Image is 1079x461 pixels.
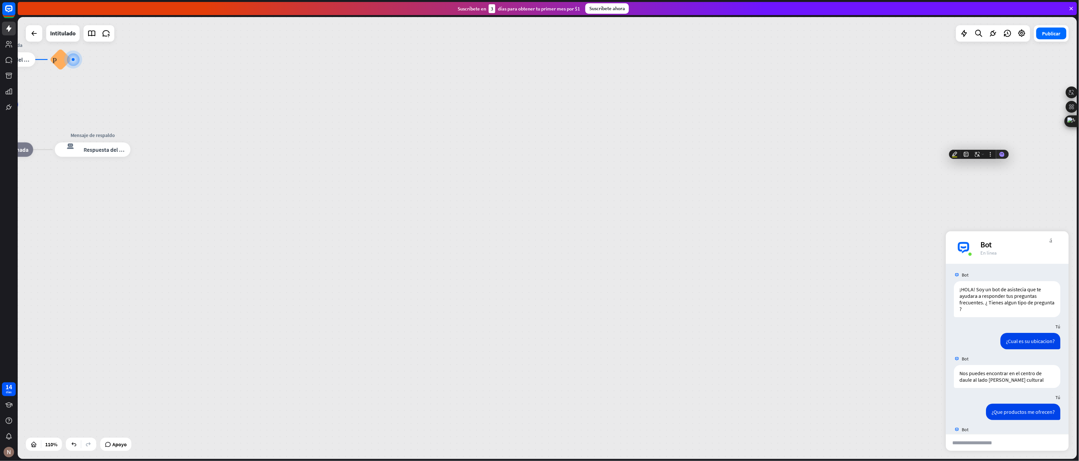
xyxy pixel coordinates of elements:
div: ¡HOLA! Soy un bot de asistecia que te ayudara a responder tus preguntas frecuentes. ¿ Tienes algu... [954,281,1061,317]
font: 110% [45,441,57,448]
font: 14 [6,383,12,391]
font: Tú [1056,394,1061,400]
div: ¿Cual es su ubicacion? [1001,333,1061,349]
font: Respuesta del bot [84,146,128,153]
font: Bot [981,240,992,250]
a: 14 días [2,382,16,396]
font: Preguntas frecuentes sobre bloques [52,56,69,64]
font: Apoyo [112,441,127,448]
font: Mensaje de respaldo [70,132,115,139]
font: días [6,390,12,394]
font: más_vert [1050,237,1052,243]
font: Intitulado [50,29,76,37]
font: Bot [962,272,969,278]
font: En línea [981,250,997,256]
font: Bot [962,427,969,432]
div: Intitulado [50,25,76,42]
font: Suscríbete ahora [589,5,625,11]
div: Nos puedes encontrar en el centro de daule al lado [PERSON_NAME] cultural [954,365,1061,388]
font: Tú [1056,324,1061,330]
font: días para obtener tu primer mes por $1 [498,6,580,12]
font: enviar [1017,439,1064,447]
font: Suscríbete en [458,6,486,12]
button: Abrir el widget de chat LiveChat [5,3,25,22]
div: ¿Que productos me ofrecen? [986,404,1061,420]
button: Publicar [1036,28,1067,39]
font: Publicar [1042,30,1061,37]
font: archivo adjunto de bloque [1010,435,1017,442]
font: 3 [491,6,493,12]
font: Bot [962,356,969,362]
font: respuesta del bot de bloqueo [60,143,78,150]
